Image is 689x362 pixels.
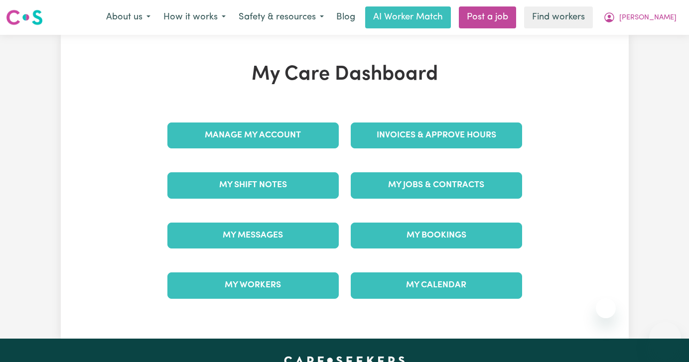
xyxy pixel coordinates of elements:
img: Careseekers logo [6,8,43,26]
button: How it works [157,7,232,28]
a: Careseekers logo [6,6,43,29]
iframe: Close message [596,298,616,318]
a: My Jobs & Contracts [351,172,522,198]
button: Safety & resources [232,7,330,28]
a: AI Worker Match [365,6,451,28]
a: Post a job [459,6,516,28]
a: My Messages [167,223,339,248]
a: Find workers [524,6,593,28]
a: Invoices & Approve Hours [351,122,522,148]
iframe: Button to launch messaging window [649,322,681,354]
a: Blog [330,6,361,28]
a: My Workers [167,272,339,298]
button: My Account [597,7,683,28]
button: About us [100,7,157,28]
a: My Shift Notes [167,172,339,198]
h1: My Care Dashboard [161,63,528,87]
span: [PERSON_NAME] [619,12,677,23]
a: My Bookings [351,223,522,248]
a: Manage My Account [167,122,339,148]
a: My Calendar [351,272,522,298]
